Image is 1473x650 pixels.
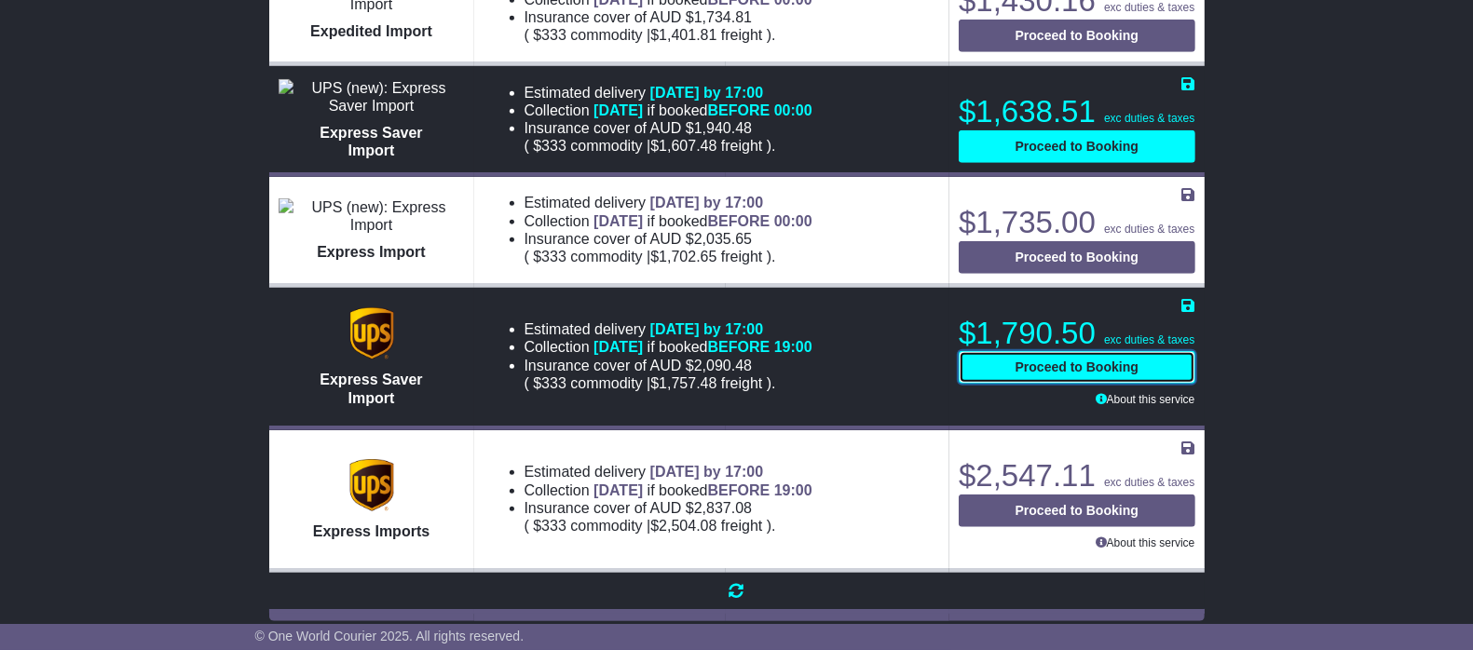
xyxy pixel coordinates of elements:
[525,230,753,248] span: Insurance cover of AUD $
[525,463,937,481] li: Estimated delivery
[650,464,764,480] span: [DATE] by 17:00
[525,26,776,44] span: ( ).
[959,93,1194,130] p: $1,638.51
[525,84,937,102] li: Estimated delivery
[721,375,762,391] span: Freight
[541,27,566,43] span: 333
[647,375,650,391] span: |
[525,499,753,517] span: Insurance cover of AUD $
[570,375,642,391] span: Commodity
[708,213,771,229] span: BEFORE
[694,120,752,136] span: 1,940.48
[320,125,422,158] span: Express Saver Import
[959,457,1194,494] p: $2,547.11
[525,212,937,230] li: Collection
[721,138,762,154] span: Freight
[659,249,716,264] span: 1,702.65
[959,20,1194,52] button: Proceed to Booking
[570,518,642,534] span: Commodity
[593,213,812,229] span: if booked
[694,9,752,25] span: 1,734.81
[959,130,1194,163] button: Proceed to Booking
[320,372,422,405] span: Express Saver Import
[774,339,812,355] span: 19:00
[255,629,525,643] span: © One World Courier 2025. All rights reserved.
[529,138,767,154] span: $ $
[541,138,566,154] span: 333
[525,102,937,119] li: Collection
[959,204,1194,241] p: $1,735.00
[721,249,762,264] span: Freight
[774,102,812,118] span: 00:00
[659,138,716,154] span: 1,607.48
[313,523,430,539] span: Express Imports
[593,213,643,229] span: [DATE]
[650,321,764,337] span: [DATE] by 17:00
[525,481,937,499] li: Collection
[659,518,716,534] span: 2,504.08
[647,518,650,534] span: |
[650,195,764,210] span: [DATE] by 17:00
[694,231,752,247] span: 2,035.65
[525,374,776,392] span: ( ).
[529,518,767,534] span: $ $
[650,85,764,101] span: [DATE] by 17:00
[570,27,642,43] span: Commodity
[959,393,1194,406] p: About this service
[959,315,1194,352] p: $1,790.50
[708,339,771,355] span: BEFORE
[529,375,767,391] span: $ $
[525,119,753,137] span: Insurance cover of AUD $
[541,249,566,264] span: 333
[525,338,937,356] li: Collection
[529,27,767,43] span: $ $
[570,249,642,264] span: Commodity
[344,457,400,513] img: UPS: Express Imports
[593,482,643,498] span: [DATE]
[593,102,812,118] span: if booked
[344,305,400,361] img: UPS: Express Saver Import
[317,244,425,260] span: Express Import
[659,375,716,391] span: 1,757.48
[959,241,1194,274] button: Proceed to Booking
[774,482,812,498] span: 19:00
[721,518,762,534] span: Freight
[525,8,753,26] span: Insurance cover of AUD $
[1104,333,1194,346] span: exc duties & taxes
[279,198,465,234] img: UPS (new): Express Import
[959,536,1194,549] p: About this service
[310,23,432,39] span: Expedited Import
[774,213,812,229] span: 00:00
[593,339,812,355] span: if booked
[541,375,566,391] span: 333
[593,482,812,498] span: if booked
[593,339,643,355] span: [DATE]
[1104,112,1194,125] span: exc duties & taxes
[541,518,566,534] span: 333
[570,138,642,154] span: Commodity
[647,249,650,264] span: |
[529,249,767,264] span: $ $
[525,320,937,338] li: Estimated delivery
[708,482,771,498] span: BEFORE
[959,494,1194,527] button: Proceed to Booking
[694,358,752,373] span: 2,090.48
[708,102,771,118] span: BEFORE
[525,248,776,265] span: ( ).
[959,351,1194,384] button: Proceed to Booking
[525,137,776,155] span: ( ).
[593,102,643,118] span: [DATE]
[694,500,752,516] span: 2,837.08
[647,138,650,154] span: |
[1104,1,1194,14] span: exc duties & taxes
[659,27,716,43] span: 1,401.81
[647,27,650,43] span: |
[525,517,776,535] span: ( ).
[525,194,937,211] li: Estimated delivery
[721,27,762,43] span: Freight
[279,79,465,115] img: UPS (new): Express Saver Import
[525,357,753,374] span: Insurance cover of AUD $
[1104,223,1194,236] span: exc duties & taxes
[1104,476,1194,489] span: exc duties & taxes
